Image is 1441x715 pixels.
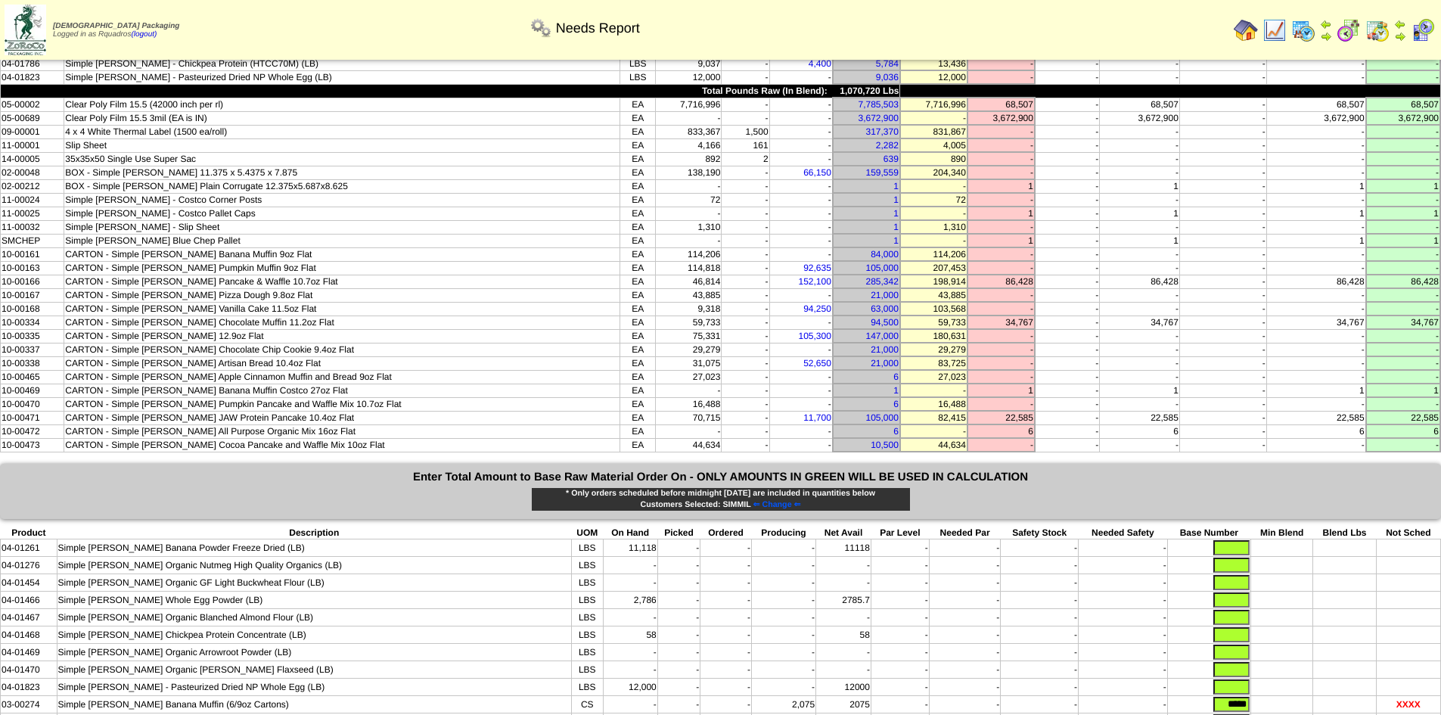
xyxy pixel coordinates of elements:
[656,98,722,111] td: 7,716,996
[656,316,722,329] td: 59,733
[722,302,769,316] td: -
[1179,275,1266,288] td: -
[1179,111,1266,125] td: -
[1179,138,1266,152] td: -
[893,222,899,232] a: 1
[769,220,833,234] td: -
[722,329,769,343] td: -
[871,290,899,300] a: 21,000
[1,316,64,329] td: 10-00334
[1035,275,1100,288] td: -
[1266,70,1365,84] td: -
[64,111,620,125] td: Clear Poly Film 15.5 3mil (EA is IN)
[1179,193,1266,207] td: -
[1,70,64,84] td: 04-01823
[656,261,722,275] td: 114,818
[1179,98,1266,111] td: -
[1179,220,1266,234] td: -
[620,302,656,316] td: EA
[656,288,722,302] td: 43,885
[967,220,1035,234] td: -
[1266,138,1365,152] td: -
[1035,166,1100,179] td: -
[64,261,620,275] td: CARTON - Simple [PERSON_NAME] Pumpkin Muffin 9oz Flat
[900,207,967,220] td: -
[64,288,620,302] td: CARTON - Simple [PERSON_NAME] Pizza Dough 9.8oz Flat
[967,98,1035,111] td: 68,507
[1035,98,1100,111] td: -
[1179,234,1266,247] td: -
[967,193,1035,207] td: -
[64,207,620,220] td: Simple [PERSON_NAME] - Costco Pallet Caps
[900,111,967,125] td: -
[64,70,620,84] td: Simple [PERSON_NAME] - Pasteurized Dried NP Whole Egg (LB)
[1100,316,1180,329] td: 34,767
[1266,234,1365,247] td: 1
[1266,261,1365,275] td: -
[866,412,899,423] a: 105,000
[967,329,1035,343] td: -
[1366,261,1440,275] td: -
[1179,152,1266,166] td: -
[1,111,64,125] td: 05-00689
[859,113,899,123] a: 3,672,900
[900,220,967,234] td: 1,310
[1179,166,1266,179] td: -
[967,247,1035,261] td: -
[722,234,769,247] td: -
[967,179,1035,193] td: 1
[884,154,899,164] a: 639
[900,152,967,166] td: 890
[1,288,64,302] td: 10-00167
[1366,179,1440,193] td: 1
[1035,111,1100,125] td: -
[620,247,656,261] td: EA
[967,316,1035,329] td: 34,767
[1266,302,1365,316] td: -
[656,179,722,193] td: -
[620,261,656,275] td: EA
[656,247,722,261] td: 114,206
[64,152,620,166] td: 35x35x50 Single Use Super Sac
[1100,288,1180,302] td: -
[53,22,179,30] span: [DEMOGRAPHIC_DATA] Packaging
[1366,111,1440,125] td: 3,672,900
[620,179,656,193] td: EA
[1100,220,1180,234] td: -
[620,111,656,125] td: EA
[967,138,1035,152] td: -
[656,193,722,207] td: 72
[656,125,722,138] td: 833,367
[1366,70,1440,84] td: -
[1320,18,1332,30] img: arrowleft.gif
[900,125,967,138] td: 831,867
[1100,193,1180,207] td: -
[893,385,899,396] a: 1
[1266,316,1365,329] td: 34,767
[53,22,179,39] span: Logged in as Rquadros
[64,302,620,316] td: CARTON - Simple [PERSON_NAME] Vanilla Cake 11.5oz Flat
[1366,247,1440,261] td: -
[751,500,801,509] a: ⇐ Change ⇐
[967,111,1035,125] td: 3,672,900
[1035,207,1100,220] td: -
[876,72,899,82] a: 9,036
[620,234,656,247] td: EA
[1266,207,1365,220] td: 1
[620,329,656,343] td: EA
[769,138,833,152] td: -
[753,500,801,509] span: ⇐ Change ⇐
[1100,329,1180,343] td: -
[1366,275,1440,288] td: 86,428
[900,193,967,207] td: 72
[769,247,833,261] td: -
[967,302,1035,316] td: -
[656,220,722,234] td: 1,310
[722,152,769,166] td: 2
[656,152,722,166] td: 892
[620,125,656,138] td: EA
[1411,18,1435,42] img: calendarcustomer.gif
[967,275,1035,288] td: 86,428
[529,16,553,40] img: workflow.png
[656,302,722,316] td: 9,318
